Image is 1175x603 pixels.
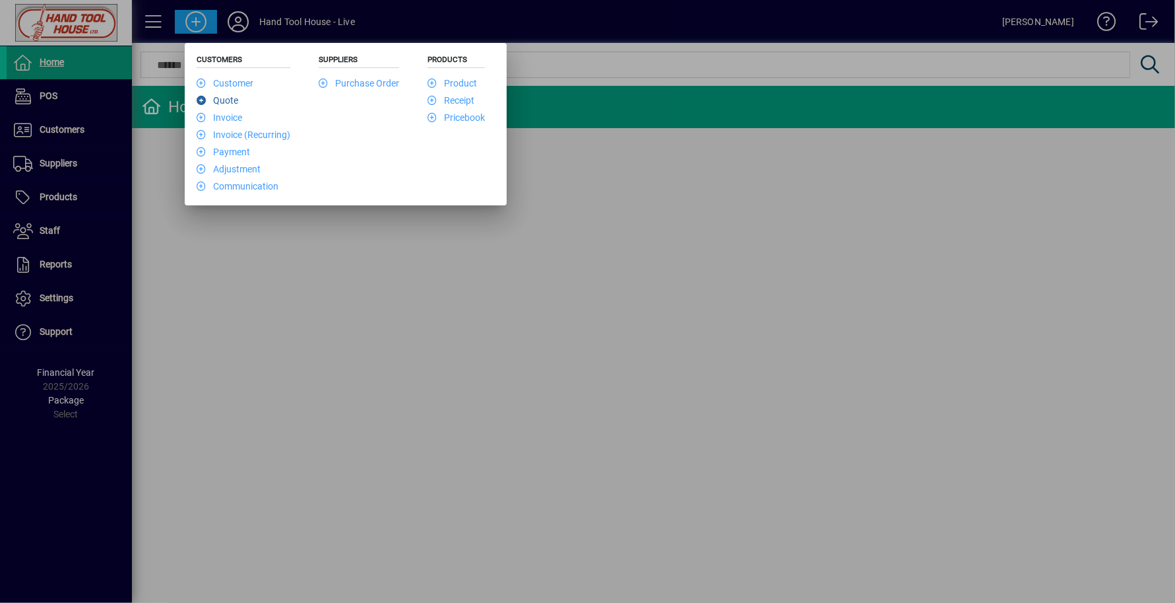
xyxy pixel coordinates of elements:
[197,164,261,174] a: Adjustment
[428,112,485,123] a: Pricebook
[197,129,290,140] a: Invoice (Recurring)
[197,55,290,68] h5: Customers
[197,147,250,157] a: Payment
[197,112,242,123] a: Invoice
[319,55,399,68] h5: Suppliers
[197,95,238,106] a: Quote
[428,78,477,89] a: Product
[197,78,253,89] a: Customer
[428,95,474,106] a: Receipt
[319,78,399,89] a: Purchase Order
[197,181,278,192] a: Communication
[428,55,485,68] h5: Products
